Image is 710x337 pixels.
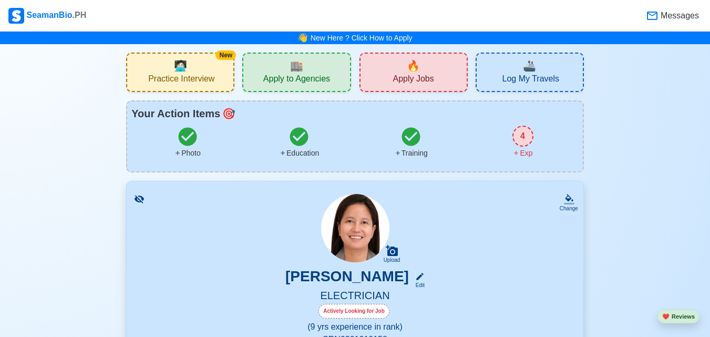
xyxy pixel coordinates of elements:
span: .PH [73,11,87,19]
div: Your Action Items [131,106,579,121]
span: bell [296,30,310,46]
div: SeamanBio [8,8,86,24]
span: travel [523,58,536,74]
button: heartReviews [657,310,699,324]
div: New [215,50,236,60]
div: Actively Looking for Job [318,304,389,319]
div: Exp [512,148,532,159]
div: Change [560,205,578,212]
span: Practice Interview [148,74,214,87]
div: Edit [411,281,425,289]
img: Logo [8,8,24,24]
span: new [407,58,420,74]
h3: [PERSON_NAME] [285,268,409,289]
span: agencies [290,58,303,74]
div: 4 [512,126,533,147]
h5: ELECTRICIAN [139,289,571,304]
p: (9 yrs experience in rank) [139,321,571,333]
a: New Here ? Click How to Apply [311,34,413,42]
span: todo [222,106,235,121]
div: Training [394,148,428,159]
span: interview [174,58,187,74]
span: Apply Jobs [393,74,434,87]
span: heart [662,313,670,320]
div: Upload [384,257,400,263]
span: Log My Travels [502,74,559,87]
div: Photo [174,148,201,159]
div: Education [279,148,319,159]
span: Apply to Agencies [263,74,330,87]
span: Messages [658,9,699,22]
